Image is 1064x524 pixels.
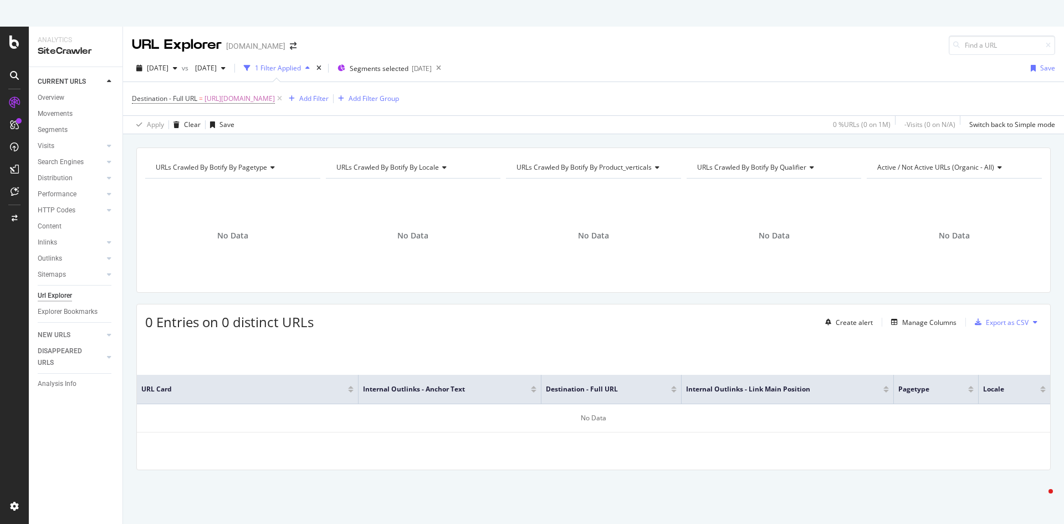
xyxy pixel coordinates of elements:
[38,205,75,216] div: HTTP Codes
[38,221,62,232] div: Content
[38,378,115,390] a: Analysis Info
[38,92,115,104] a: Overview
[38,140,54,152] div: Visits
[965,116,1055,134] button: Switch back to Simple mode
[38,76,86,88] div: CURRENT URLS
[697,162,806,172] span: URLs Crawled By Botify By qualifier
[949,35,1055,55] input: Find a URL
[38,345,94,369] div: DISAPPEARED URLS
[38,108,73,120] div: Movements
[141,384,345,394] span: URL Card
[255,63,301,73] div: 1 Filter Applied
[38,76,104,88] a: CURRENT URLS
[898,384,952,394] span: pagetype
[875,159,1032,176] h4: Active / Not Active URLs
[333,59,432,77] button: Segments selected[DATE]
[199,94,203,103] span: =
[412,64,432,73] div: [DATE]
[38,172,104,184] a: Distribution
[38,290,72,302] div: Url Explorer
[363,384,514,394] span: Internal Outlinks - Anchor Text
[38,237,104,248] a: Inlinks
[38,253,104,264] a: Outlinks
[38,269,66,281] div: Sitemaps
[350,64,408,73] span: Segments selected
[147,63,168,73] span: 2025 Aug. 17th
[821,313,873,331] button: Create alert
[1040,63,1055,73] div: Save
[154,159,310,176] h4: URLs Crawled By Botify By pagetype
[38,92,64,104] div: Overview
[38,156,104,168] a: Search Engines
[986,318,1029,327] div: Export as CSV
[38,221,115,232] a: Content
[38,140,104,152] a: Visits
[902,318,956,327] div: Manage Columns
[983,384,1024,394] span: locale
[38,205,104,216] a: HTTP Codes
[191,63,217,73] span: 2025 Jun. 29th
[184,120,201,129] div: Clear
[38,156,84,168] div: Search Engines
[334,159,491,176] h4: URLs Crawled By Botify By locale
[397,230,428,241] span: No Data
[204,91,275,106] span: [URL][DOMAIN_NAME]
[147,120,164,129] div: Apply
[38,269,104,281] a: Sitemaps
[137,404,1050,433] div: No Data
[38,189,104,200] a: Performance
[299,94,329,103] div: Add Filter
[38,306,115,318] a: Explorer Bookmarks
[226,40,285,52] div: [DOMAIN_NAME]
[38,108,115,120] a: Movements
[1026,486,1053,513] iframe: Intercom live chat
[1026,59,1055,77] button: Save
[877,162,994,172] span: Active / Not Active URLs (organic - all)
[219,120,234,129] div: Save
[546,384,654,394] span: Destination - Full URL
[887,316,956,329] button: Manage Columns
[169,116,201,134] button: Clear
[132,59,182,77] button: [DATE]
[686,384,867,394] span: Internal Outlinks - Link Main Position
[349,94,399,103] div: Add Filter Group
[38,253,62,264] div: Outlinks
[514,159,671,176] h4: URLs Crawled By Botify By product_verticals
[38,124,68,136] div: Segments
[132,35,222,54] div: URL Explorer
[38,329,104,341] a: NEW URLS
[336,162,439,172] span: URLs Crawled By Botify By locale
[904,120,955,129] div: - Visits ( 0 on N/A )
[314,63,324,74] div: times
[38,45,114,58] div: SiteCrawler
[284,92,329,105] button: Add Filter
[156,162,267,172] span: URLs Crawled By Botify By pagetype
[182,63,191,73] span: vs
[578,230,609,241] span: No Data
[833,120,891,129] div: 0 % URLs ( 0 on 1M )
[145,313,314,331] span: 0 Entries on 0 distinct URLs
[334,92,399,105] button: Add Filter Group
[239,59,314,77] button: 1 Filter Applied
[132,94,197,103] span: Destination - Full URL
[38,189,76,200] div: Performance
[836,318,873,327] div: Create alert
[290,42,296,50] div: arrow-right-arrow-left
[38,306,98,318] div: Explorer Bookmarks
[969,120,1055,129] div: Switch back to Simple mode
[191,59,230,77] button: [DATE]
[206,116,234,134] button: Save
[38,378,76,390] div: Analysis Info
[38,172,73,184] div: Distribution
[38,290,115,302] a: Url Explorer
[516,162,652,172] span: URLs Crawled By Botify By product_verticals
[38,345,104,369] a: DISAPPEARED URLS
[970,313,1029,331] button: Export as CSV
[38,124,115,136] a: Segments
[38,237,57,248] div: Inlinks
[695,159,852,176] h4: URLs Crawled By Botify By qualifier
[939,230,970,241] span: No Data
[132,116,164,134] button: Apply
[217,230,248,241] span: No Data
[38,329,70,341] div: NEW URLS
